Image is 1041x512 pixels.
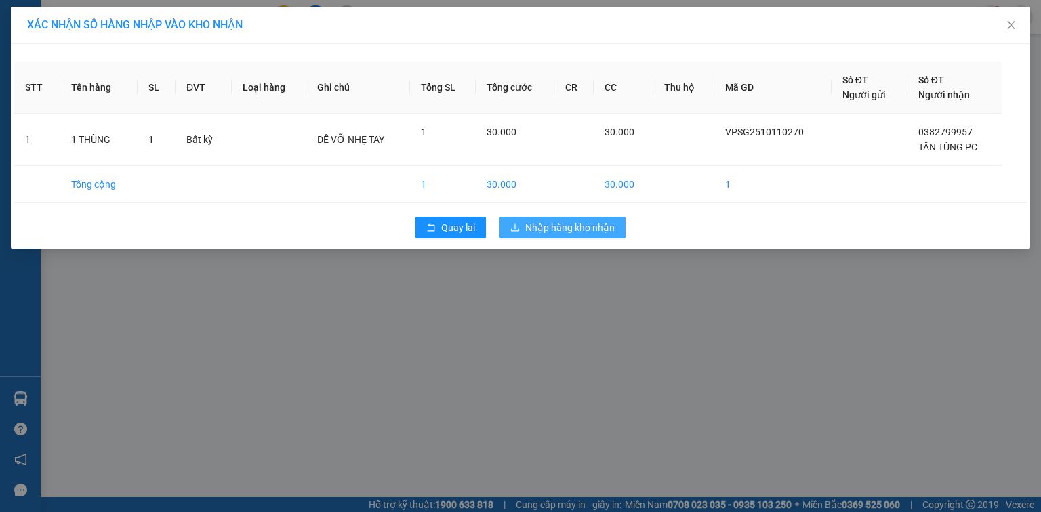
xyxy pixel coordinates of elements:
span: 1 [421,127,426,137]
th: Tên hàng [60,62,138,114]
span: Quay lại [441,220,475,235]
span: 1 [148,134,154,145]
th: Mã GD [714,62,832,114]
span: 30.000 [605,127,634,137]
span: Số ĐT [918,74,944,85]
span: DỄ VỠ NHẸ TAY [317,134,384,145]
button: rollbackQuay lại [415,217,486,238]
span: Số ĐT [842,74,868,85]
span: environment [6,74,16,84]
th: STT [14,62,60,114]
span: Nhập hàng kho nhận [525,220,615,235]
td: Tổng cộng [60,166,138,203]
span: 30.000 [487,127,516,137]
td: 30.000 [476,166,554,203]
th: CC [594,62,654,114]
li: VP VP [GEOGRAPHIC_DATA] [94,57,181,102]
td: 30.000 [594,166,654,203]
th: CR [554,62,594,114]
button: downloadNhập hàng kho nhận [499,217,626,238]
span: TÂN TÙNG PC [918,142,977,152]
th: ĐVT [176,62,232,114]
td: 1 [14,114,60,166]
span: XÁC NHẬN SỐ HÀNG NHẬP VÀO KHO NHẬN [27,18,243,31]
span: VPSG2510110270 [725,127,804,137]
span: Người gửi [842,89,886,100]
span: 0382799957 [918,127,973,137]
div: Hải Duyên [83,17,167,43]
button: Close [992,7,1030,45]
td: 1 THÙNG [60,114,138,166]
th: Loại hàng [232,62,307,114]
th: Ghi chú [306,62,410,114]
span: download [510,223,520,234]
li: VP VP Cái Bè [6,57,94,72]
td: 1 [410,166,476,203]
th: Tổng SL [410,62,476,114]
span: rollback [426,223,436,234]
th: Thu hộ [653,62,714,114]
span: Người nhận [918,89,970,100]
th: SL [138,62,176,114]
td: Bất kỳ [176,114,232,166]
th: Tổng cước [476,62,554,114]
td: 1 [714,166,832,203]
span: close [1006,20,1017,30]
b: 436 [PERSON_NAME], Khu 2 [6,74,81,114]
